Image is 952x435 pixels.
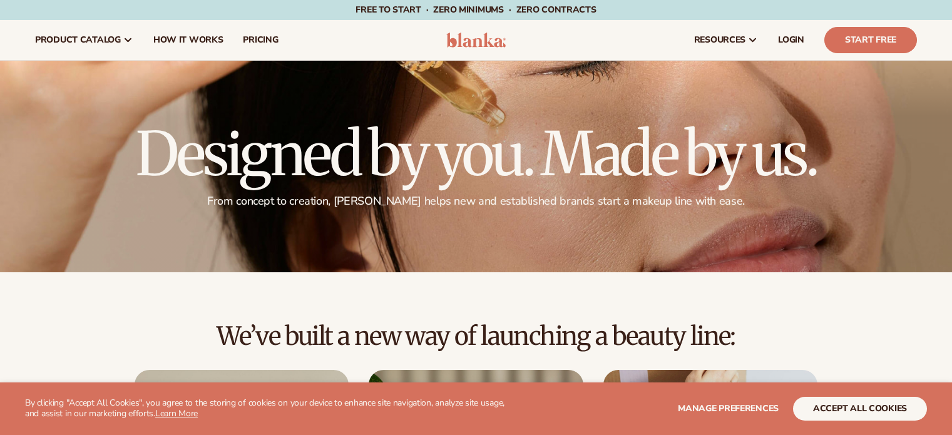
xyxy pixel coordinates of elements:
[35,35,121,45] span: product catalog
[446,33,506,48] img: logo
[824,27,917,53] a: Start Free
[694,35,745,45] span: resources
[778,35,804,45] span: LOGIN
[768,20,814,60] a: LOGIN
[684,20,768,60] a: resources
[678,397,779,421] button: Manage preferences
[25,398,519,419] p: By clicking "Accept All Cookies", you agree to the storing of cookies on your device to enhance s...
[793,397,927,421] button: accept all cookies
[356,4,596,16] span: Free to start · ZERO minimums · ZERO contracts
[25,20,143,60] a: product catalog
[136,124,817,184] h1: Designed by you. Made by us.
[143,20,233,60] a: How It Works
[243,35,278,45] span: pricing
[155,407,198,419] a: Learn More
[35,322,917,350] h2: We’ve built a new way of launching a beauty line:
[136,194,817,208] p: From concept to creation, [PERSON_NAME] helps new and established brands start a makeup line with...
[233,20,288,60] a: pricing
[678,402,779,414] span: Manage preferences
[153,35,223,45] span: How It Works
